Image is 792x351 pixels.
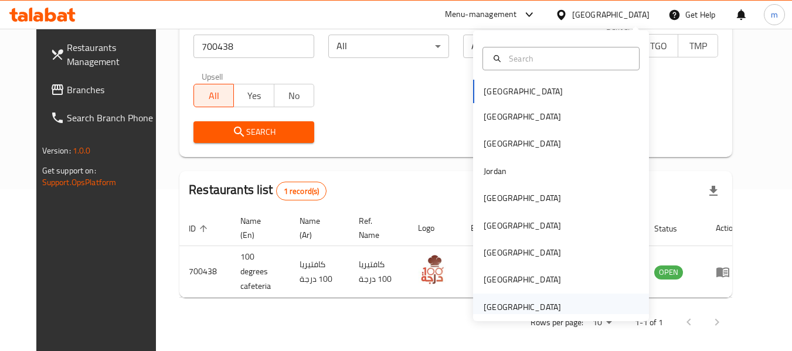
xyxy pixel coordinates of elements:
[42,143,71,158] span: Version:
[461,246,502,298] td: 1
[484,137,561,150] div: [GEOGRAPHIC_DATA]
[239,87,269,104] span: Yes
[67,40,159,69] span: Restaurants Management
[41,76,169,104] a: Branches
[240,214,276,242] span: Name (En)
[418,255,447,284] img: 100 degrees cafeteria
[349,246,409,298] td: كافتيريا 100 درجة
[531,315,583,330] p: Rows per page:
[231,246,290,298] td: 100 degrees cafeteria
[233,84,274,107] button: Yes
[67,111,159,125] span: Search Branch Phone
[572,8,650,21] div: [GEOGRAPHIC_DATA]
[179,210,747,298] table: enhanced table
[445,8,517,22] div: Menu-management
[484,192,561,205] div: [GEOGRAPHIC_DATA]
[189,221,211,236] span: ID
[179,246,231,298] td: 700438
[683,38,713,54] span: TMP
[290,246,349,298] td: كافتيريا 100 درجة
[706,210,747,246] th: Action
[193,35,314,58] input: Search for restaurant name or ID..
[699,177,728,205] div: Export file
[409,210,461,246] th: Logo
[654,265,683,279] span: OPEN
[67,83,159,97] span: Branches
[635,315,663,330] p: 1-1 of 1
[328,35,449,58] div: All
[279,87,310,104] span: No
[588,314,616,332] div: Rows per page:
[203,125,305,139] span: Search
[202,72,223,80] label: Upsell
[274,84,314,107] button: No
[300,214,335,242] span: Name (Ar)
[199,87,229,104] span: All
[463,35,584,58] div: All
[42,163,96,178] span: Get support on:
[461,210,502,246] th: Branches
[41,104,169,132] a: Search Branch Phone
[643,38,674,54] span: TGO
[716,265,737,279] div: Menu
[654,221,692,236] span: Status
[359,214,395,242] span: Ref. Name
[276,182,327,200] div: Total records count
[654,265,683,280] div: OPEN
[638,34,678,57] button: TGO
[277,186,327,197] span: 1 record(s)
[771,8,778,21] span: m
[678,34,718,57] button: TMP
[484,301,561,313] div: [GEOGRAPHIC_DATA]
[484,273,561,286] div: [GEOGRAPHIC_DATA]
[193,121,314,143] button: Search
[504,52,632,65] input: Search
[484,165,507,178] div: Jordan
[73,143,91,158] span: 1.0.0
[42,175,117,190] a: Support.OpsPlatform
[484,110,561,123] div: [GEOGRAPHIC_DATA]
[41,33,169,76] a: Restaurants Management
[193,84,234,107] button: All
[484,246,561,259] div: [GEOGRAPHIC_DATA]
[189,181,327,200] h2: Restaurants list
[484,219,561,232] div: [GEOGRAPHIC_DATA]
